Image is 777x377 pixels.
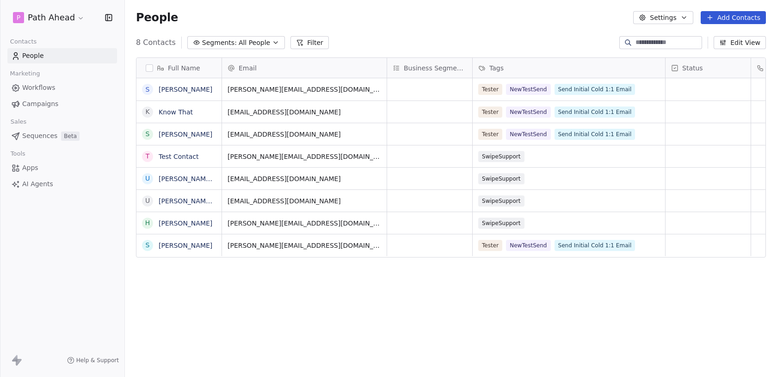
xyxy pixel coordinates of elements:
[228,85,381,94] span: [PERSON_NAME][EMAIL_ADDRESS][DOMAIN_NAME]
[202,38,237,48] span: Segments:
[61,132,80,141] span: Beta
[506,84,550,95] span: NewTestSend
[489,63,504,73] span: Tags
[404,63,467,73] span: Business Segments
[168,63,200,73] span: Full Name
[555,129,635,140] span: Send Initial Cold 1:1 Email
[228,174,381,183] span: [EMAIL_ADDRESS][DOMAIN_NAME]
[67,357,119,364] a: Help & Support
[555,84,635,95] span: Send Initial Cold 1:1 Email
[6,35,41,49] span: Contacts
[136,58,222,78] div: Full Name
[7,80,117,95] a: Workflows
[506,129,550,140] span: NewTestSend
[22,51,44,61] span: People
[239,63,257,73] span: Email
[7,128,117,144] a: SequencesBeta
[76,357,119,364] span: Help & Support
[136,37,176,48] span: 8 Contacts
[478,173,524,184] span: SwipeSupport
[228,152,381,161] span: [PERSON_NAME][EMAIL_ADDRESS][DOMAIN_NAME]
[11,10,86,25] button: PPath Ahead
[22,163,38,173] span: Apps
[478,107,502,118] span: Tester
[506,107,550,118] span: NewTestSend
[701,11,766,24] button: Add Contacts
[159,153,199,160] a: Test Contact
[228,219,381,228] span: [PERSON_NAME][EMAIL_ADDRESS][DOMAIN_NAME]
[146,240,150,250] div: S
[22,99,58,109] span: Campaigns
[6,147,29,161] span: Tools
[239,38,270,48] span: All People
[7,96,117,112] a: Campaigns
[478,84,502,95] span: Tester
[478,129,502,140] span: Tester
[7,48,117,63] a: People
[6,67,44,81] span: Marketing
[136,78,222,367] div: grid
[478,151,524,162] span: SwipeSupport
[714,36,766,49] button: Edit View
[146,151,150,161] div: T
[633,11,693,24] button: Settings
[290,36,329,49] button: Filter
[478,195,524,207] span: SwipeSupport
[682,63,703,73] span: Status
[159,86,212,93] a: [PERSON_NAME]
[228,130,381,139] span: [EMAIL_ADDRESS][DOMAIN_NAME]
[555,240,635,251] span: Send Initial Cold 1:1 Email
[228,107,381,117] span: [EMAIL_ADDRESS][DOMAIN_NAME]
[145,218,150,228] div: H
[473,58,665,78] div: Tags
[159,197,228,205] a: [PERSON_NAME] One
[22,131,57,141] span: Sequences
[146,129,150,139] div: S
[145,107,149,117] div: K
[228,241,381,250] span: [PERSON_NAME][EMAIL_ADDRESS][DOMAIN_NAME]
[7,160,117,176] a: Apps
[478,218,524,229] span: SwipeSupport
[159,175,219,182] a: [PERSON_NAME] 2
[159,242,212,249] a: [PERSON_NAME]
[7,176,117,192] a: AI Agents
[478,240,502,251] span: Tester
[506,240,550,251] span: NewTestSend
[387,58,472,78] div: Business Segments
[22,179,53,189] span: AI Agents
[159,131,212,138] a: [PERSON_NAME]
[159,108,193,116] a: Know That
[159,220,212,227] a: [PERSON_NAME]
[136,11,178,25] span: People
[146,85,150,94] div: S
[17,13,20,22] span: P
[6,115,31,129] span: Sales
[145,174,150,183] div: U
[666,58,751,78] div: Status
[222,58,387,78] div: Email
[22,83,55,93] span: Workflows
[228,196,381,206] span: [EMAIL_ADDRESS][DOMAIN_NAME]
[555,107,635,118] span: Send Initial Cold 1:1 Email
[28,12,75,24] span: Path Ahead
[145,196,150,206] div: U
